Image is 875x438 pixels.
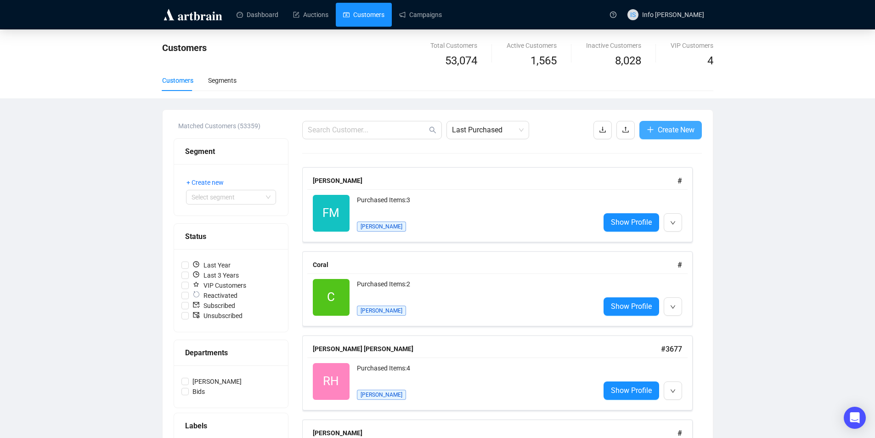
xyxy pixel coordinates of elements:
span: Last Purchased [452,121,524,139]
div: VIP Customers [671,40,713,51]
span: question-circle [610,11,616,18]
div: Matched Customers (53359) [178,121,288,131]
button: + Create new [186,175,231,190]
a: [PERSON_NAME] [PERSON_NAME]#3677RHPurchased Items:4[PERSON_NAME]Show Profile [302,336,702,410]
span: plus [647,126,654,133]
span: Subscribed [189,301,239,311]
span: Last 3 Years [189,270,243,280]
span: Info [PERSON_NAME] [642,11,704,18]
span: [PERSON_NAME] [189,376,245,387]
a: Show Profile [604,213,659,232]
div: [PERSON_NAME] [313,176,677,186]
a: Show Profile [604,381,659,400]
span: Create New [658,124,694,136]
div: [PERSON_NAME] [313,428,677,438]
span: RH [323,372,339,391]
div: Labels [185,420,277,432]
span: search [429,126,436,134]
button: Create New [639,121,702,139]
span: [PERSON_NAME] [357,390,406,400]
span: [PERSON_NAME] [357,306,406,316]
img: logo [162,7,224,22]
span: FM [322,204,339,222]
div: Purchased Items: 4 [357,363,593,381]
div: Departments [185,347,277,358]
div: Coral [313,260,677,270]
span: download [599,126,606,133]
div: Segments [208,75,237,85]
span: 4 [707,54,713,67]
span: 53,074 [445,52,477,70]
div: Status [185,231,277,242]
a: Show Profile [604,297,659,316]
span: Show Profile [611,301,652,312]
div: Inactive Customers [586,40,641,51]
div: [PERSON_NAME] [PERSON_NAME] [313,344,661,354]
a: [PERSON_NAME]#FMPurchased Items:3[PERSON_NAME]Show Profile [302,167,702,242]
a: Dashboard [237,3,278,27]
span: 8,028 [615,52,641,70]
a: Auctions [293,3,328,27]
span: down [670,304,676,310]
span: [PERSON_NAME] [357,222,406,232]
span: down [670,388,676,394]
span: Last Year [189,260,234,270]
span: Show Profile [611,216,652,228]
a: Coral#CPurchased Items:2[PERSON_NAME]Show Profile [302,251,702,326]
div: Active Customers [507,40,557,51]
span: # [677,261,682,269]
span: Show Profile [611,385,652,396]
span: Customers [162,42,207,53]
div: Purchased Items: 2 [357,279,593,297]
div: Customers [162,75,193,85]
div: Purchased Items: 3 [357,195,593,213]
div: Segment [185,146,277,157]
span: C [327,288,335,307]
input: Search Customer... [308,125,427,136]
span: + Create new [186,177,224,188]
span: down [670,220,676,226]
span: # [677,429,682,438]
div: Open Intercom Messenger [844,407,866,429]
span: IS [630,10,636,20]
div: Total Customers [430,40,477,51]
span: # [677,176,682,185]
span: Bids [189,387,209,397]
span: VIP Customers [189,280,250,290]
span: # 3677 [661,345,682,353]
span: upload [622,126,629,133]
a: Campaigns [399,3,442,27]
span: 1,565 [531,52,557,70]
a: Customers [343,3,384,27]
span: Reactivated [189,290,241,301]
span: Unsubscribed [189,311,246,321]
